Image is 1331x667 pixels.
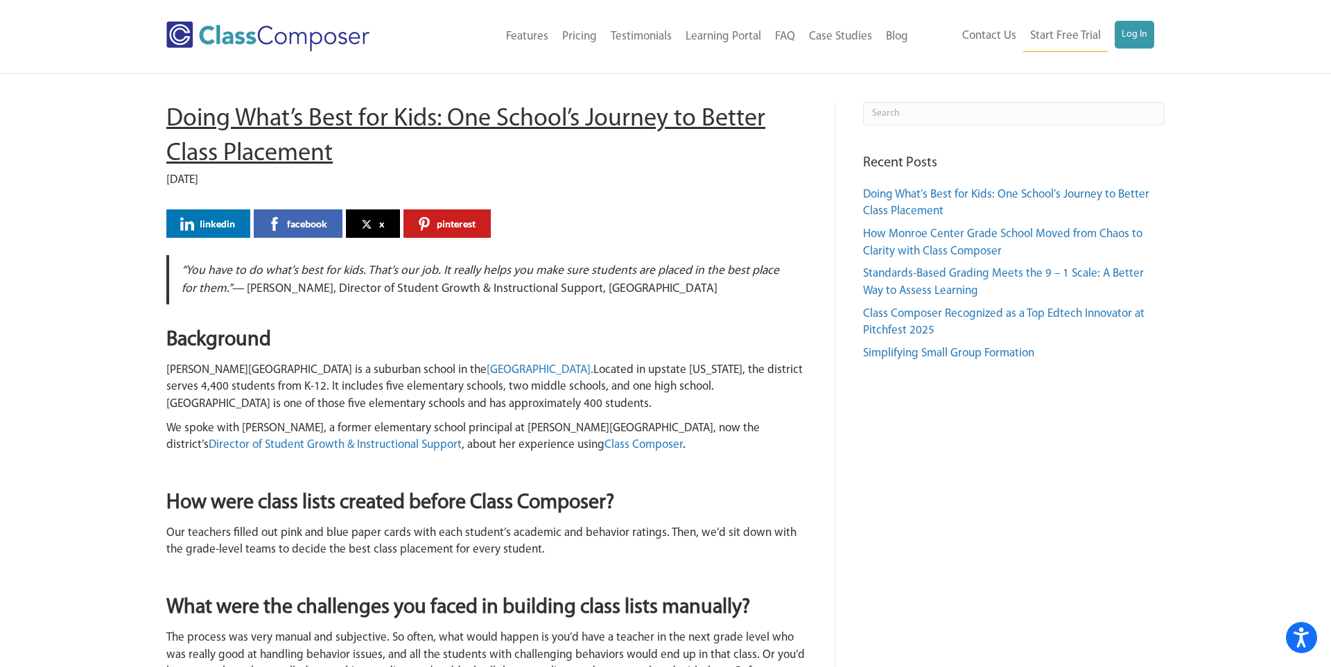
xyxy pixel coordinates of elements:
[915,21,1154,52] nav: Header Menu
[604,439,683,451] a: Class Composer
[863,228,1142,257] a: How Monroe Center Grade School Moved from Chaos to Clarity with Class Composer
[166,420,807,454] p: We spoke with [PERSON_NAME], a former elementary school principal at [PERSON_NAME][GEOGRAPHIC_DAT...
[166,597,750,618] strong: What were the challenges you faced in building class lists manually?
[166,525,807,559] p: Our teachers filled out pink and blue paper cards with each student’s academic and behavior ratin...
[863,153,1165,173] h4: Recent Posts
[426,21,915,52] nav: Header Menu
[555,21,604,52] a: Pricing
[166,174,198,186] span: [DATE]
[209,439,462,451] a: Director of Student Growth & Instructional Support
[499,21,555,52] a: Features
[182,262,794,297] p: — [PERSON_NAME], Director of Student Growth & Instructional Support, [GEOGRAPHIC_DATA]
[863,268,1144,297] a: Standards-Based Grading Meets the 9 – 1 Scale: A Better Way to Assess Learning
[863,347,1034,359] a: Simplifying Small Group Formation
[182,265,779,294] em: “You have to do what’s best for kids. That’s our job. It really helps you make sure students are ...
[166,21,369,51] img: Class Composer
[166,329,271,351] strong: Background
[166,362,807,413] p: [PERSON_NAME][GEOGRAPHIC_DATA] is a suburban school in the Located in upstate [US_STATE], the dis...
[768,21,802,52] a: FAQ
[487,364,593,376] a: [GEOGRAPHIC_DATA].
[863,308,1145,337] a: Class Composer Recognized as a Top Edtech Innovator at Pitchfest 2025
[166,102,807,172] h1: Doing What’s Best for Kids: One School’s Journey to Better Class Placement
[403,209,491,238] a: pinterest
[254,209,342,238] a: facebook
[879,21,915,52] a: Blog
[166,209,250,238] a: linkedin
[863,189,1149,218] a: Doing What’s Best for Kids: One School’s Journey to Better Class Placement
[1023,21,1108,52] a: Start Free Trial
[863,102,1165,125] input: Search
[802,21,879,52] a: Case Studies
[1115,21,1154,49] a: Log In
[604,21,679,52] a: Testimonials
[955,21,1023,51] a: Contact Us
[166,492,614,514] strong: How were class lists created before Class Composer?
[346,209,400,238] a: x
[679,21,768,52] a: Learning Portal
